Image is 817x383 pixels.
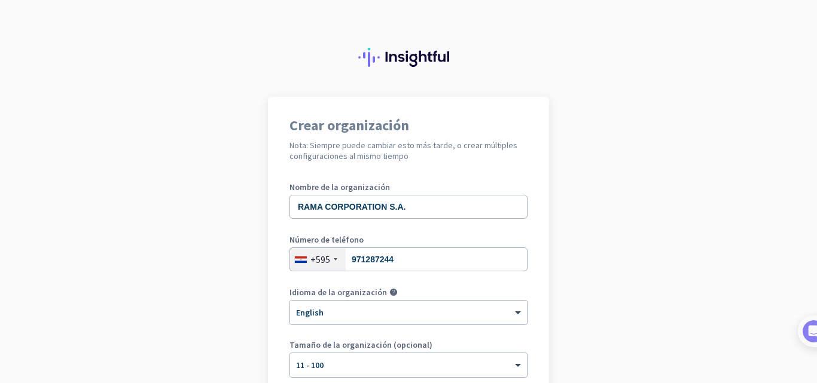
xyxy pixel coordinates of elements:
[289,235,528,244] label: Número de teléfono
[358,48,459,67] img: Insightful
[289,195,528,219] input: ¿Cuál es el nombre de su empresa?
[310,253,330,265] div: +595
[289,118,528,133] h1: Crear organización
[289,140,528,161] h2: Nota: Siempre puede cambiar esto más tarde, o crear múltiples configuraciones al mismo tiempo
[289,341,528,349] label: Tamaño de la organización (opcional)
[289,247,528,271] input: 21 234 5678
[389,288,398,296] i: help
[289,183,528,191] label: Nombre de la organización
[289,288,387,296] label: Idioma de la organización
